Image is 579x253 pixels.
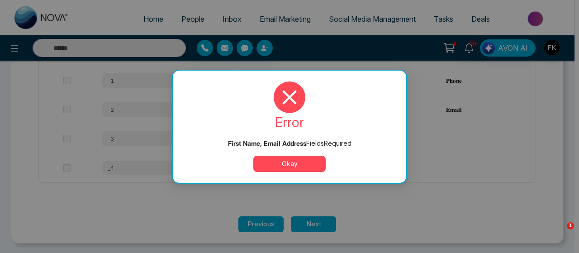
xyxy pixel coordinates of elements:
div: Field s Required [191,138,388,148]
strong: First Name, Email Address [228,139,306,147]
span: 1 [567,222,574,229]
button: Okay [253,156,326,172]
div: error [184,113,395,131]
iframe: Intercom live chat [548,222,570,244]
